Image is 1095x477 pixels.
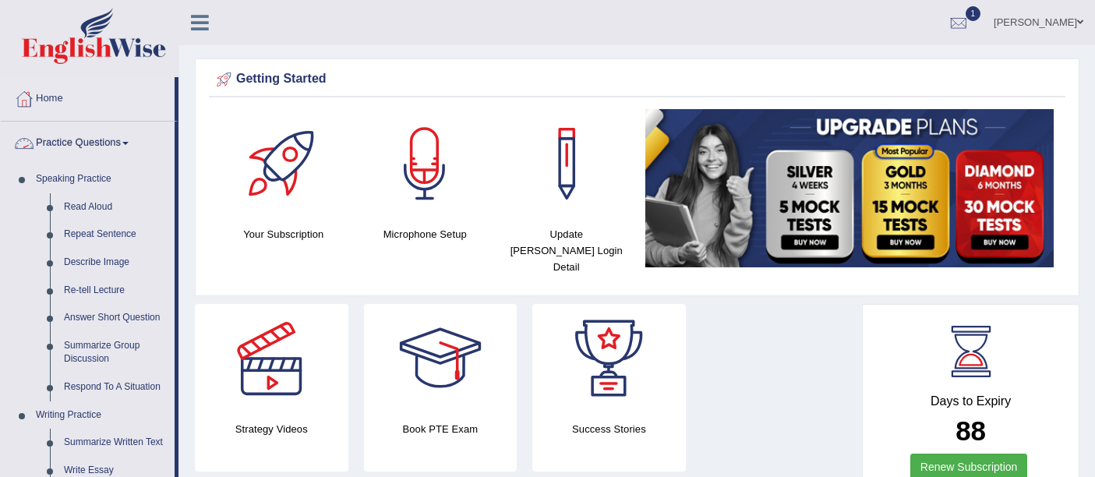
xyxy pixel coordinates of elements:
a: Writing Practice [29,401,175,429]
a: Answer Short Question [57,304,175,332]
a: Summarize Written Text [57,429,175,457]
a: Re-tell Lecture [57,277,175,305]
a: Summarize Group Discussion [57,332,175,373]
b: 88 [955,415,986,446]
a: Practice Questions [1,122,175,161]
h4: Microphone Setup [362,226,489,242]
h4: Update [PERSON_NAME] Login Detail [503,226,630,275]
div: Getting Started [213,68,1061,91]
a: Respond To A Situation [57,373,175,401]
a: Repeat Sentence [57,221,175,249]
h4: Strategy Videos [195,421,348,437]
h4: Success Stories [532,421,686,437]
h4: Your Subscription [221,226,347,242]
span: 1 [966,6,981,21]
a: Describe Image [57,249,175,277]
img: small5.jpg [645,109,1054,267]
h4: Days to Expiry [880,394,1061,408]
a: Home [1,77,175,116]
h4: Book PTE Exam [364,421,517,437]
a: Speaking Practice [29,165,175,193]
a: Read Aloud [57,193,175,221]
